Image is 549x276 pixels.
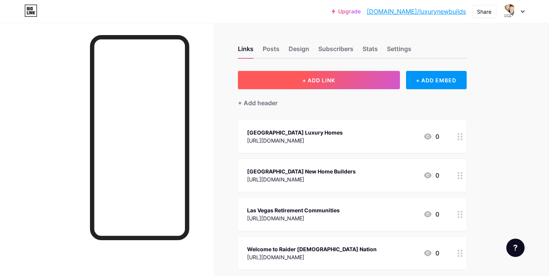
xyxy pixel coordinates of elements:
[247,167,356,175] div: [GEOGRAPHIC_DATA] New Home Builders
[406,71,467,89] div: + ADD EMBED
[502,4,517,19] img: luxurynewbuilds
[247,253,377,261] div: [URL][DOMAIN_NAME]
[423,249,439,258] div: 0
[238,71,400,89] button: + ADD LINK
[318,44,353,58] div: Subscribers
[302,77,335,83] span: + ADD LINK
[387,44,411,58] div: Settings
[263,44,279,58] div: Posts
[423,132,439,141] div: 0
[363,44,378,58] div: Stats
[247,214,340,222] div: [URL][DOMAIN_NAME]
[423,210,439,219] div: 0
[423,171,439,180] div: 0
[238,44,254,58] div: Links
[367,7,466,16] a: [DOMAIN_NAME]/luxurynewbuilds
[477,8,491,16] div: Share
[332,8,361,14] a: Upgrade
[247,136,343,144] div: [URL][DOMAIN_NAME]
[247,245,377,253] div: Welcome to Raider [DEMOGRAPHIC_DATA] Nation
[247,206,340,214] div: Las Vegas Retirement Communities
[238,98,278,108] div: + Add header
[289,44,309,58] div: Design
[247,128,343,136] div: [GEOGRAPHIC_DATA] Luxury Homes
[247,175,356,183] div: [URL][DOMAIN_NAME]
